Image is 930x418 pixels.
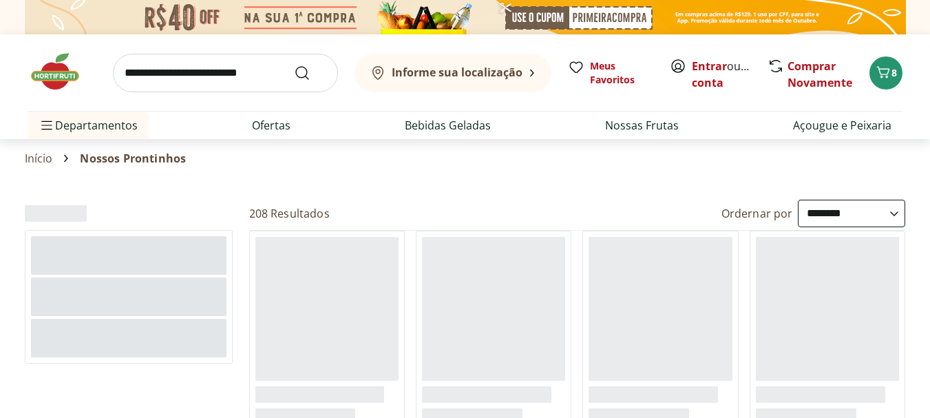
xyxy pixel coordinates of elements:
a: Ofertas [252,117,290,134]
label: Ordernar por [721,206,793,221]
span: Meus Favoritos [590,59,653,87]
h2: 208 Resultados [249,206,330,221]
button: Informe sua localização [355,54,551,92]
input: search [113,54,338,92]
button: Menu [39,109,55,142]
b: Informe sua localização [392,65,522,80]
a: Comprar Novamente [788,59,852,90]
a: Açougue e Peixaria [793,117,891,134]
a: Criar conta [692,59,768,90]
span: ou [692,58,753,91]
a: Meus Favoritos [568,59,653,87]
a: Nossas Frutas [605,117,679,134]
span: 8 [891,66,897,79]
a: Início [25,152,53,165]
img: Hortifruti [28,51,96,92]
button: Carrinho [869,56,902,90]
a: Entrar [692,59,727,74]
button: Submit Search [294,65,327,81]
span: Departamentos [39,109,138,142]
span: Nossos Prontinhos [80,152,186,165]
a: Bebidas Geladas [405,117,491,134]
